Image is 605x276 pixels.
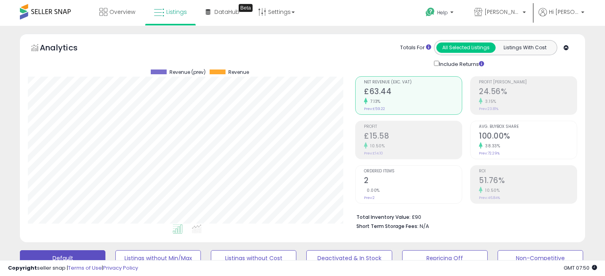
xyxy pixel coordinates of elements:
[402,250,488,266] button: Repricing Off
[479,87,577,98] h2: 24.56%
[539,8,584,26] a: Hi [PERSON_NAME]
[40,42,93,55] h5: Analytics
[364,169,462,174] span: Ordered Items
[495,42,554,53] button: Listings With Cost
[482,98,496,104] small: 3.15%
[20,250,105,266] button: Default
[364,187,380,193] small: 0.00%
[479,125,577,129] span: Avg. Buybox Share
[356,223,418,230] b: Short Term Storage Fees:
[214,8,239,16] span: DataHub
[8,264,138,272] div: seller snap | |
[564,264,597,272] span: 2025-09-17 07:50 GMT
[437,9,448,16] span: Help
[364,125,462,129] span: Profit
[115,250,201,266] button: Listings without Min/Max
[211,250,296,266] button: Listings without Cost
[364,106,385,111] small: Prev: £59.22
[479,169,577,174] span: ROI
[436,42,496,53] button: All Selected Listings
[356,212,571,221] li: £90
[364,195,375,200] small: Prev: 2
[364,131,462,142] h2: £15.58
[482,143,500,149] small: 38.33%
[364,87,462,98] h2: £63.44
[479,106,498,111] small: Prev: 23.81%
[364,80,462,85] span: Net Revenue (Exc. VAT)
[498,250,583,266] button: Non-Competitive
[364,151,383,156] small: Prev: £14.10
[368,98,381,104] small: 7.13%
[356,214,410,220] b: Total Inventory Value:
[479,195,500,200] small: Prev: 46.84%
[428,59,494,68] div: Include Returns
[400,44,431,52] div: Totals For
[306,250,392,266] button: Deactivated & In Stock
[479,176,577,187] h2: 51.76%
[479,80,577,85] span: Profit [PERSON_NAME]
[479,131,577,142] h2: 100.00%
[420,222,429,230] span: N/A
[109,8,135,16] span: Overview
[425,7,435,17] i: Get Help
[68,264,102,272] a: Terms of Use
[364,176,462,187] h2: 2
[368,143,385,149] small: 10.50%
[549,8,579,16] span: Hi [PERSON_NAME]
[228,69,249,75] span: Revenue
[484,8,520,16] span: [PERSON_NAME]
[8,264,37,272] strong: Copyright
[239,4,253,12] div: Tooltip anchor
[169,69,206,75] span: Revenue (prev)
[103,264,138,272] a: Privacy Policy
[482,187,500,193] small: 10.50%
[166,8,187,16] span: Listings
[479,151,500,156] small: Prev: 72.29%
[419,1,461,26] a: Help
